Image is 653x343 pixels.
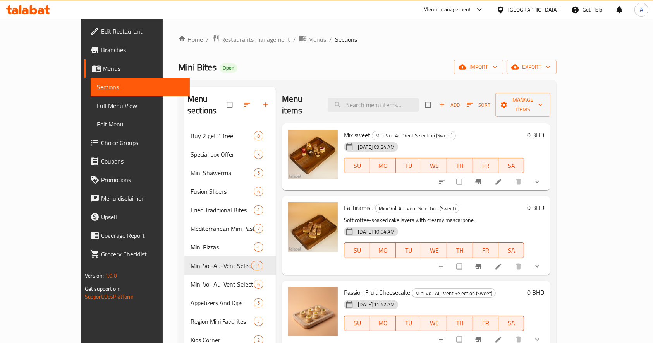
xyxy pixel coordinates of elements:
[450,160,469,171] span: TH
[370,316,396,331] button: MO
[495,263,504,270] a: Edit menu item
[191,298,254,307] span: Appetizers And Dips
[254,280,263,289] div: items
[101,157,184,166] span: Coupons
[220,63,237,73] div: Open
[191,224,254,233] span: Mediterranean Mini Pastries
[344,129,370,141] span: Mix sweet
[184,145,276,164] div: Special box Offer3
[433,173,452,190] button: sort-choices
[257,96,276,113] button: Add section
[101,175,184,184] span: Promotions
[191,150,254,159] div: Special box Offer
[328,98,419,112] input: search
[184,182,276,201] div: Fusion Sliders6
[370,242,396,258] button: MO
[254,131,263,140] div: items
[184,201,276,219] div: Fried Traditional Bites4
[206,35,209,44] li: /
[84,22,190,41] a: Edit Restaurant
[101,45,184,55] span: Branches
[513,62,550,72] span: export
[254,206,263,214] span: 4
[85,271,104,281] span: Version:
[184,126,276,145] div: Buy 2 get 1 free8
[97,119,184,129] span: Edit Menu
[91,115,190,133] a: Edit Menu
[467,101,490,109] span: Sort
[344,202,374,213] span: La Tiramisu
[507,60,557,74] button: export
[178,58,217,76] span: Mini Bites
[421,316,447,331] button: WE
[495,93,550,117] button: Manage items
[222,97,239,112] span: Select all sections
[91,78,190,96] a: Sections
[191,187,254,196] div: Fusion Sliders
[424,160,444,171] span: WE
[191,168,254,177] span: Mini Shawerma
[476,160,495,171] span: FR
[447,242,473,258] button: TH
[84,152,190,171] a: Coupons
[251,261,263,270] div: items
[184,256,276,275] div: Mini Vol-Au-Vent Selection (Sweet)11
[452,174,468,189] span: Select to update
[184,164,276,182] div: Mini Shawerma5
[212,34,290,44] a: Restaurants management
[191,261,251,270] span: Mini Vol-Au-Vent Selection (Sweet)
[462,99,495,111] span: Sort items
[424,5,471,14] div: Menu-management
[421,97,437,112] span: Select section
[101,212,184,222] span: Upsell
[396,316,421,331] button: TU
[412,288,496,298] div: Mini Vol-Au-Vent Selection (Sweet)
[254,205,263,215] div: items
[510,258,529,275] button: delete
[191,317,254,326] span: Region Mini Favorites
[347,317,367,329] span: SU
[97,101,184,110] span: Full Menu View
[282,93,318,116] h2: Menu items
[375,204,459,213] div: Mini Vol-Au-Vent Selection (Sweet)
[399,245,418,256] span: TU
[178,34,557,44] nav: breadcrumb
[347,245,367,256] span: SU
[251,262,263,270] span: 11
[344,215,524,225] p: Soft coffee-soaked cake layers with creamy mascarpone.
[454,60,503,74] button: import
[495,178,504,186] a: Edit menu item
[288,202,338,252] img: La Tiramisu
[533,178,541,186] svg: Show Choices
[421,242,447,258] button: WE
[347,160,367,171] span: SU
[424,245,444,256] span: WE
[450,317,469,329] span: TH
[254,150,263,159] div: items
[473,316,498,331] button: FR
[101,231,184,240] span: Coverage Report
[254,168,263,177] div: items
[508,5,559,14] div: [GEOGRAPHIC_DATA]
[254,299,263,307] span: 5
[191,280,254,289] span: Mini Vol-Au-Vent Selection
[239,96,257,113] span: Sort sections
[473,158,498,173] button: FR
[329,35,332,44] li: /
[85,284,120,294] span: Get support on:
[101,138,184,147] span: Choice Groups
[103,64,184,73] span: Menus
[84,133,190,152] a: Choice Groups
[373,317,393,329] span: MO
[254,187,263,196] div: items
[101,249,184,259] span: Grocery Checklist
[396,158,421,173] button: TU
[178,35,203,44] a: Home
[191,205,254,215] span: Fried Traditional Bites
[460,62,497,72] span: import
